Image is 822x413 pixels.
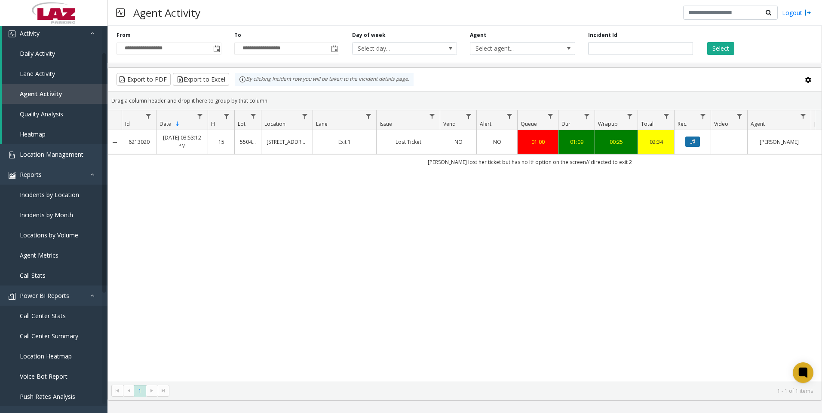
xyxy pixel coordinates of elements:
span: Sortable [174,121,181,128]
span: Call Center Stats [20,312,66,320]
a: Activity [2,23,107,43]
span: Agent Metrics [20,251,58,259]
a: Vend Filter Menu [463,110,475,122]
a: 01:09 [564,138,589,146]
span: Alert [480,120,491,128]
img: 'icon' [9,172,15,179]
span: Push Rates Analysis [20,392,75,401]
a: [PERSON_NAME] [753,138,806,146]
div: By clicking Incident row you will be taken to the incident details page. [235,73,414,86]
span: Call Stats [20,271,46,279]
span: Activity [20,29,40,37]
a: Alert Filter Menu [504,110,515,122]
a: 6213020 [127,138,151,146]
a: 550461 [240,138,256,146]
label: Day of week [352,31,386,39]
h3: Agent Activity [129,2,205,23]
img: pageIcon [116,2,125,23]
img: 'icon' [9,152,15,158]
span: Dur [561,120,570,128]
a: Agent Activity [2,84,107,104]
a: Rec. Filter Menu [697,110,709,122]
span: Reports [20,170,42,179]
a: Issue Filter Menu [426,110,438,122]
span: Agent Activity [20,90,62,98]
span: Toggle popup [329,43,339,55]
img: 'icon' [9,30,15,37]
a: Lane Activity [2,64,107,84]
label: Incident Id [588,31,617,39]
a: Heatmap [2,124,107,144]
span: Queue [521,120,537,128]
a: [STREET_ADDRESS] [267,138,307,146]
span: Lot [238,120,245,128]
span: Power BI Reports [20,292,69,300]
span: Lane [316,120,328,128]
a: Collapse Details [108,139,122,146]
button: Export to PDF [117,73,171,86]
kendo-pager-info: 1 - 1 of 1 items [175,387,813,395]
a: 15 [213,138,229,146]
span: H [211,120,215,128]
a: 00:25 [600,138,632,146]
a: 02:34 [643,138,669,146]
span: Heatmap [20,130,46,138]
a: Logout [782,8,811,17]
img: logout [804,8,811,17]
a: Lost Ticket [382,138,435,146]
span: Location Management [20,150,83,158]
span: Quality Analysis [20,110,63,118]
label: To [234,31,241,39]
a: NO [482,138,512,146]
a: NO [445,138,471,146]
a: Quality Analysis [2,104,107,124]
span: Voice Bot Report [20,372,67,380]
label: Agent [470,31,486,39]
span: Lane Activity [20,70,55,78]
span: Issue [380,120,392,128]
a: [DATE] 03:53:12 PM [162,134,202,150]
a: Wrapup Filter Menu [624,110,636,122]
a: Total Filter Menu [661,110,672,122]
span: Agent [751,120,765,128]
span: Wrapup [598,120,618,128]
a: Id Filter Menu [143,110,154,122]
img: infoIcon.svg [239,76,246,83]
a: Lot Filter Menu [248,110,259,122]
span: Select day... [353,43,436,55]
span: Id [125,120,130,128]
a: Date Filter Menu [194,110,206,122]
span: Location [264,120,285,128]
button: Export to Excel [173,73,229,86]
span: Location Heatmap [20,352,72,360]
span: NO [454,138,463,146]
span: Vend [443,120,456,128]
a: Lane Filter Menu [363,110,374,122]
span: Select agent... [470,43,554,55]
a: Queue Filter Menu [545,110,556,122]
a: Agent Filter Menu [797,110,809,122]
a: 01:00 [523,138,553,146]
a: Daily Activity [2,43,107,64]
span: Incidents by Location [20,191,79,199]
span: Page 1 [134,385,146,397]
a: H Filter Menu [221,110,233,122]
div: Drag a column header and drop it here to group by that column [108,93,822,108]
a: Dur Filter Menu [581,110,593,122]
span: Daily Activity [20,49,55,58]
span: Date [159,120,171,128]
span: Call Center Summary [20,332,78,340]
span: Incidents by Month [20,211,73,219]
button: Select [707,42,734,55]
div: Data table [108,110,822,381]
a: Video Filter Menu [734,110,745,122]
a: Location Filter Menu [299,110,311,122]
img: 'icon' [9,293,15,300]
label: From [117,31,131,39]
span: Toggle popup [212,43,221,55]
span: Total [641,120,653,128]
